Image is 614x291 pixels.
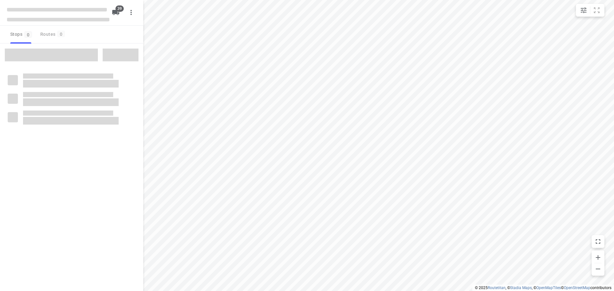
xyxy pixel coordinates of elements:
[488,286,506,290] a: Routetitan
[510,286,532,290] a: Stadia Maps
[576,4,604,17] div: small contained button group
[564,286,590,290] a: OpenStreetMap
[536,286,561,290] a: OpenMapTiles
[475,286,611,290] li: © 2025 , © , © © contributors
[577,4,590,17] button: Map settings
